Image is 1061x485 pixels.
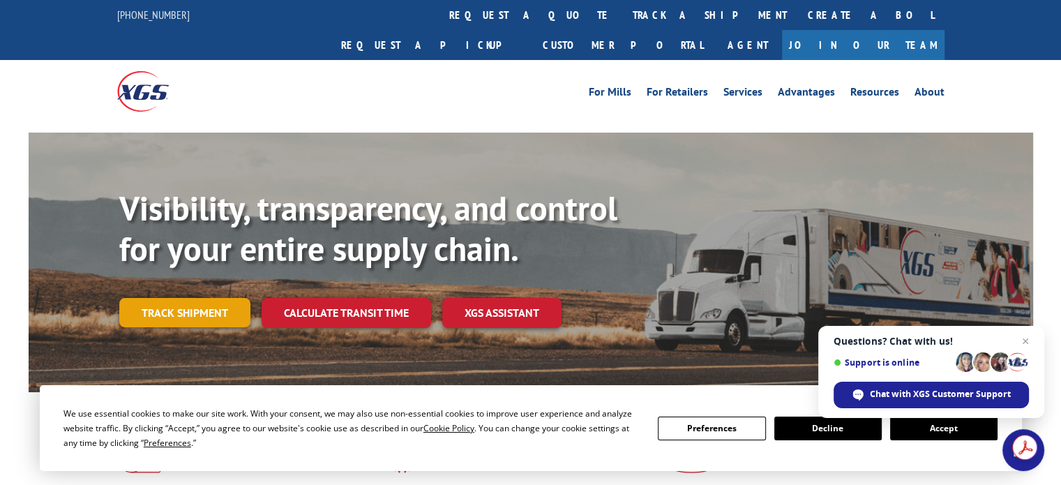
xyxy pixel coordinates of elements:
[63,406,641,450] div: We use essential cookies to make our site work. With your consent, we may also use non-essential ...
[723,87,762,102] a: Services
[890,417,998,440] button: Accept
[117,8,190,22] a: [PHONE_NUMBER]
[778,87,835,102] a: Advantages
[714,30,782,60] a: Agent
[870,388,1011,401] span: Chat with XGS Customer Support
[658,417,765,440] button: Preferences
[782,30,945,60] a: Join Our Team
[532,30,714,60] a: Customer Portal
[1002,429,1044,471] a: Open chat
[834,357,951,368] span: Support is online
[442,298,562,328] a: XGS ASSISTANT
[119,186,617,270] b: Visibility, transparency, and control for your entire supply chain.
[40,385,1022,471] div: Cookie Consent Prompt
[834,336,1029,347] span: Questions? Chat with us!
[589,87,631,102] a: For Mills
[331,30,532,60] a: Request a pickup
[834,382,1029,408] span: Chat with XGS Customer Support
[850,87,899,102] a: Resources
[262,298,431,328] a: Calculate transit time
[915,87,945,102] a: About
[647,87,708,102] a: For Retailers
[144,437,191,449] span: Preferences
[774,417,882,440] button: Decline
[423,422,474,434] span: Cookie Policy
[119,298,250,327] a: Track shipment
